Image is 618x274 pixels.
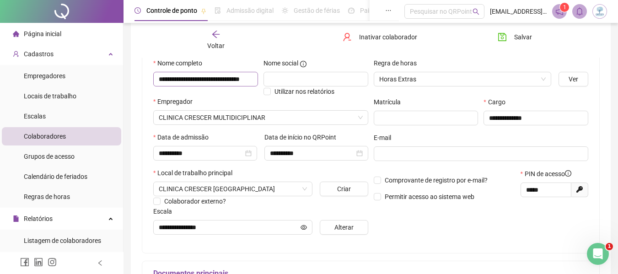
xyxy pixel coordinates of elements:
span: PIN de acesso [525,169,571,179]
span: file [13,215,19,222]
span: dashboard [348,7,355,14]
label: Data de admissão [153,132,215,142]
span: Admissão digital [226,7,274,14]
button: Ver [559,72,588,86]
span: Empregadores [24,72,65,80]
label: Data de início no QRPoint [264,132,342,142]
span: Gestão de férias [294,7,340,14]
span: Regras de horas [24,193,70,200]
span: eye [301,224,307,231]
label: Nome completo [153,58,208,68]
label: Empregador [153,97,199,107]
span: Colaboradores [24,133,66,140]
span: Inativar colaborador [359,32,417,42]
span: Painel do DP [360,7,396,14]
span: Escalas [24,113,46,120]
button: Criar [320,182,368,196]
span: RUA F 128 CIDADE NOVA PARAUAPEBAS PARÁ [159,182,307,196]
span: user-add [13,51,19,57]
span: Locais de trabalho [24,92,76,100]
span: Permitir acesso ao sistema web [385,193,474,200]
label: Escala [153,206,178,216]
label: Cargo [484,97,511,107]
span: left [97,260,103,266]
span: Alterar [334,222,354,232]
span: sun [282,7,288,14]
span: 1 [606,243,613,250]
span: 1 [563,4,566,11]
span: user-delete [343,32,352,42]
span: Calendário de feriados [24,173,87,180]
span: Voltar [207,42,225,49]
span: Colaborador externo? [164,198,226,205]
button: Inativar colaborador [336,30,424,44]
span: bell [575,7,584,16]
span: info-circle [565,170,571,177]
span: Controle de ponto [146,7,197,14]
span: [EMAIL_ADDRESS][DOMAIN_NAME] [490,6,547,16]
span: Nome social [263,58,298,68]
img: 72517 [593,5,607,18]
span: instagram [48,258,57,267]
span: Listagem de colaboradores [24,237,101,244]
span: save [498,32,507,42]
span: facebook [20,258,29,267]
span: Comprovante de registro por e-mail? [385,177,488,184]
label: Matrícula [374,97,407,107]
span: Grupos de acesso [24,153,75,160]
span: Cadastros [24,50,54,58]
span: Horas Extras [379,72,546,86]
span: linkedin [34,258,43,267]
label: Local de trabalho principal [153,168,238,178]
span: search [473,8,479,15]
span: Criar [337,184,351,194]
iframe: Intercom live chat [587,243,609,265]
span: pushpin [201,8,206,14]
span: Salvar [514,32,532,42]
span: arrow-left [211,30,220,39]
button: Salvar [491,30,539,44]
span: home [13,31,19,37]
button: Alterar [320,220,368,235]
span: ELIDIANE CRISTINA FERNANDES DOS SANTOS LTDA [159,111,363,124]
span: file-done [215,7,221,14]
span: Utilizar nos relatórios [274,88,334,95]
span: Página inicial [24,30,61,38]
span: notification [555,7,564,16]
span: ellipsis [385,7,392,14]
span: info-circle [300,61,306,67]
sup: 1 [560,3,569,12]
label: E-mail [374,133,397,143]
span: Relatórios [24,215,53,222]
label: Regra de horas [374,58,423,68]
span: clock-circle [134,7,141,14]
span: Ver [569,74,578,84]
